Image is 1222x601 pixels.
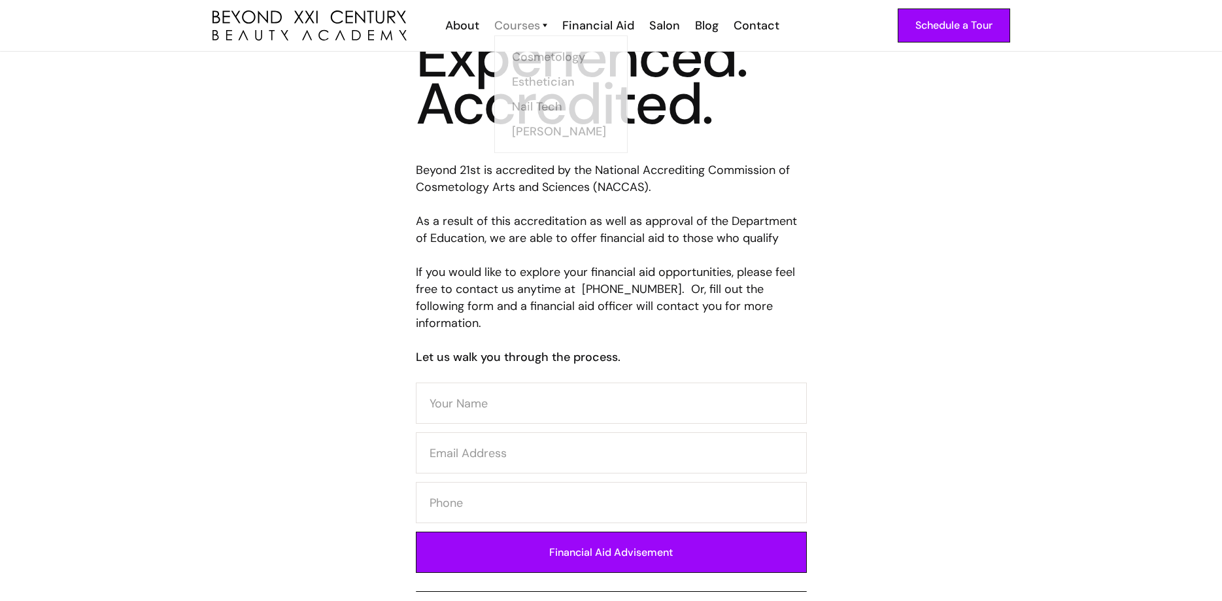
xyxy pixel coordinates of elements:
[562,17,634,34] div: Financial Aid
[695,17,719,34] div: Blog
[416,383,807,424] input: Your Name
[725,17,786,34] a: Contact
[416,349,807,366] h6: Let us walk you through the process.
[512,94,610,119] a: Nail Tech
[416,432,807,473] input: Email Address
[212,10,407,41] a: home
[641,17,687,34] a: Salon
[512,119,610,144] a: [PERSON_NAME]
[687,17,725,34] a: Blog
[416,482,807,523] input: Phone
[915,17,993,34] div: Schedule a Tour
[494,17,540,34] div: Courses
[649,17,680,34] div: Salon
[898,9,1010,43] a: Schedule a Tour
[416,33,807,128] h3: Experienced. Accredited.
[512,44,610,69] a: Cosmetology
[416,383,807,581] form: Contact Form
[554,17,641,34] a: Financial Aid
[212,10,407,41] img: beyond 21st century beauty academy logo
[416,532,807,573] input: Financial Aid Advisement
[734,17,779,34] div: Contact
[437,17,486,34] a: About
[512,69,610,94] a: Esthetician
[494,34,628,152] nav: Courses
[445,17,479,34] div: About
[416,162,807,332] p: Beyond 21st is accredited by the National Accrediting Commission of Cosmetology Arts and Sciences...
[494,17,547,34] a: Courses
